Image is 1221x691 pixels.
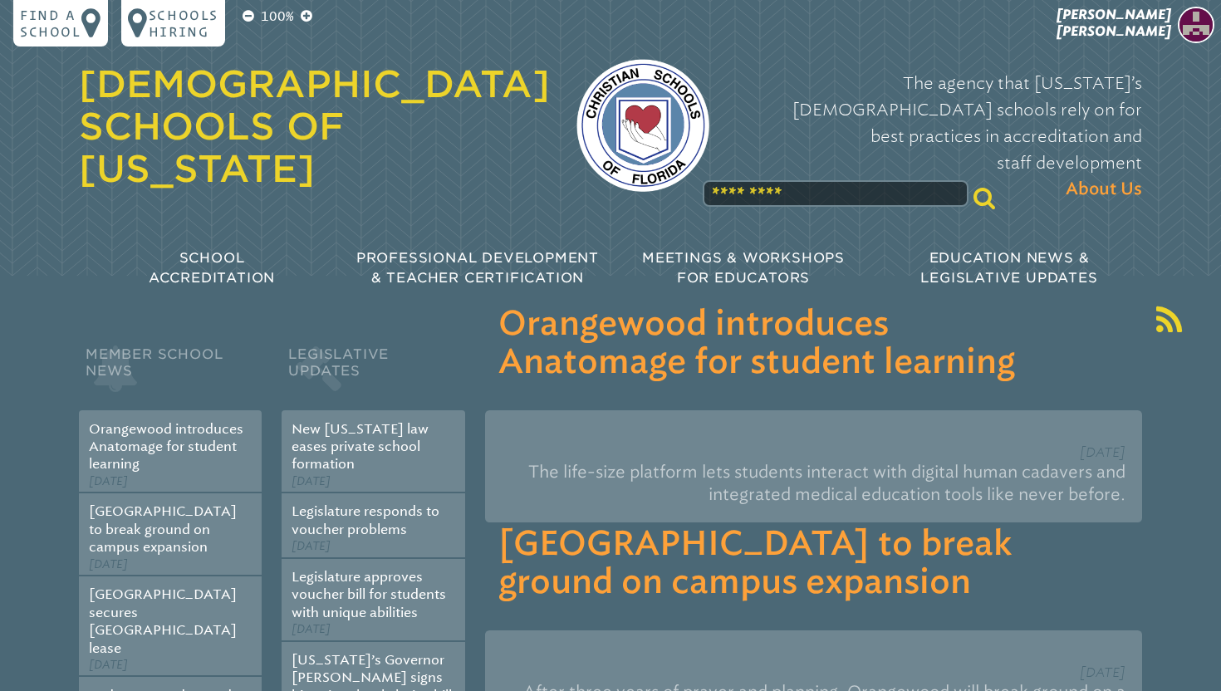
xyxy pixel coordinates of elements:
span: [DATE] [292,539,331,553]
span: About Us [1066,176,1142,203]
span: Education News & Legislative Updates [920,250,1097,286]
a: [GEOGRAPHIC_DATA] secures [GEOGRAPHIC_DATA] lease [89,586,237,655]
a: [DEMOGRAPHIC_DATA] Schools of [US_STATE] [79,62,550,190]
span: [DATE] [89,474,128,488]
a: Legislature approves voucher bill for students with unique abilities [292,569,446,620]
span: Meetings & Workshops for Educators [642,250,845,286]
span: [DATE] [1080,444,1125,460]
span: [DATE] [292,474,331,488]
h3: [GEOGRAPHIC_DATA] to break ground on campus expansion [498,526,1129,602]
h2: Member School News [79,342,262,410]
img: b69e3668399e26ae20a7d85d59a65929 [1178,7,1214,43]
img: csf-logo-web-colors.png [576,59,709,192]
span: School Accreditation [149,250,275,286]
span: [DATE] [292,622,331,636]
span: [DATE] [89,658,128,672]
p: Schools Hiring [149,7,218,40]
a: New [US_STATE] law eases private school formation [292,421,429,473]
span: [PERSON_NAME] [PERSON_NAME] [1057,7,1171,39]
h2: Legislative Updates [282,342,464,410]
a: Orangewood introduces Anatomage for student learning [89,421,243,473]
a: [GEOGRAPHIC_DATA] to break ground on campus expansion [89,503,237,555]
p: The life-size platform lets students interact with digital human cadavers and integrated medical ... [502,454,1125,512]
span: [DATE] [89,557,128,571]
span: Professional Development & Teacher Certification [356,250,599,286]
h3: Orangewood introduces Anatomage for student learning [498,306,1129,382]
p: Find a school [20,7,81,40]
a: Legislature responds to voucher problems [292,503,439,537]
p: The agency that [US_STATE]’s [DEMOGRAPHIC_DATA] schools rely on for best practices in accreditati... [736,70,1142,203]
p: 100% [257,7,297,27]
span: [DATE] [1080,664,1125,680]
